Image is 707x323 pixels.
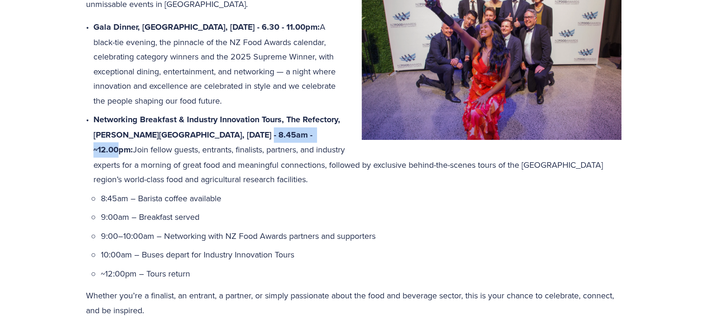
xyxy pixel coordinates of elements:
p: A black-tie evening, the pinnacle of the NZ Food Awards calendar, celebrating category winners an... [93,20,621,108]
p: 10:00am – Buses depart for Industry Innovation Tours [101,247,621,262]
p: Whether you’re a finalist, an entrant, a partner, or simply passionate about the food and beverag... [86,288,621,317]
p: 9:00am – Breakfast served [101,210,621,224]
p: ~12:00pm – Tours return [101,266,621,281]
strong: Networking Breakfast & Industry Innovation Tours, The Refectory, [PERSON_NAME][GEOGRAPHIC_DATA], ... [93,113,343,156]
p: 9:00–10:00am – Networking with NZ Food Awards partners and supporters [101,229,621,244]
strong: Gala Dinner, [GEOGRAPHIC_DATA], [DATE] - 6.30 - 11.00pm: [93,21,320,33]
p: Join fellow guests, entrants, finalists, partners, and industry experts for a morning of great fo... [93,112,621,187]
p: 8:45am – Barista coffee available [101,191,621,206]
